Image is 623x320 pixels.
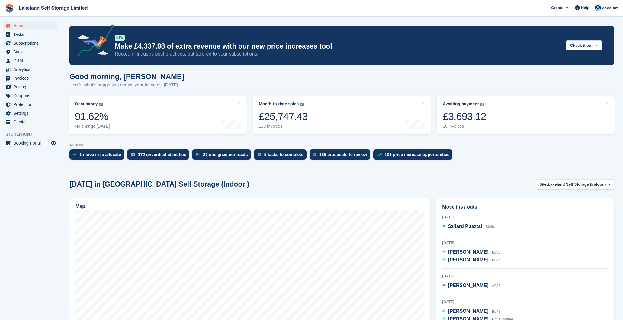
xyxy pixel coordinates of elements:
span: Szilard Pusztai [448,224,482,229]
div: 91.62% [75,110,110,123]
span: [PERSON_NAME] [448,283,488,288]
img: price-adjustments-announcement-icon-8257ccfd72463d97f412b2fc003d46551f7dbcb40ab6d574587a9cd5c0d94... [72,24,114,59]
a: 5 tasks to complete [254,149,310,163]
a: Month-to-date sales £25,747.43 123 invoices [253,96,431,134]
span: A033 [492,284,500,288]
div: £3,693.12 [443,110,486,123]
a: menu [3,21,57,30]
button: Check it out → [566,40,602,50]
a: Preview store [50,139,57,147]
div: 27 unsigned contracts [203,152,248,157]
span: [PERSON_NAME] [448,249,488,254]
div: 123 invoices [259,124,308,129]
a: 185 prospects to review [310,149,373,163]
span: Coupons [13,91,50,100]
a: menu [3,74,57,82]
a: 27 unsigned contracts [192,149,254,163]
a: menu [3,118,57,126]
span: Lakeland Self Storage (Indoor ) [548,181,606,187]
h2: Move ins / outs [442,203,608,211]
div: Occupancy [75,101,98,107]
div: 172 unverified identities [138,152,186,157]
span: B048 [492,309,500,314]
div: Month-to-date sales [259,101,299,107]
a: 101 price increase opportunities [373,149,456,163]
h1: Good morning, [PERSON_NAME] [69,72,184,81]
p: ACTIONS [69,143,614,147]
a: 1 move in to allocate [69,149,127,163]
img: contract_signature_icon-13c848040528278c33f63329250d36e43548de30e8caae1d1a13099fd9432cc5.svg [196,153,200,156]
a: menu [3,109,57,117]
span: CRM [13,56,50,65]
a: Lakeland Self Storage Limited [16,3,90,13]
a: Occupancy 91.62% No change [DATE] [69,96,247,134]
img: prospect-51fa495bee0391a8d652442698ab0144808aea92771e9ea1ae160a38d050c398.svg [313,153,316,156]
span: [PERSON_NAME] [448,309,488,314]
span: Pricing [13,83,50,91]
a: 172 unverified identities [127,149,192,163]
a: menu [3,139,57,147]
span: Invoices [13,74,50,82]
p: Make £4,337.98 of extra revenue with our new price increases tool [115,42,561,51]
img: icon-info-grey-7440780725fd019a000dd9b08b2336e03edf1995a4989e88bcd33f0948082b44.svg [300,103,304,106]
a: [PERSON_NAME] B048 [442,308,500,315]
span: Capital [13,118,50,126]
span: Site: [539,181,548,187]
img: icon-info-grey-7440780725fd019a000dd9b08b2336e03edf1995a4989e88bcd33f0948082b44.svg [480,103,484,106]
div: [DATE] [442,214,608,220]
a: menu [3,30,57,39]
span: Booking Portal [13,139,50,147]
span: Analytics [13,65,50,74]
img: task-75834270c22a3079a89374b754ae025e5fb1db73e45f91037f5363f120a921f8.svg [258,153,261,156]
div: No change [DATE] [75,124,110,129]
a: menu [3,100,57,109]
span: B040 [486,225,494,229]
div: [DATE] [442,299,608,305]
img: Steve Aynsley [595,5,601,11]
a: [PERSON_NAME] B047 [442,256,500,264]
div: 1 move in to allocate [79,152,121,157]
span: Help [581,5,589,11]
div: 185 prospects to review [319,152,367,157]
span: B047 [492,258,500,262]
a: menu [3,65,57,74]
h2: Map [75,204,85,209]
span: Tasks [13,30,50,39]
p: Rooted in industry best practices, but tailored to your subscriptions. [115,51,561,57]
span: Protection [13,100,50,109]
img: move_ins_to_allocate_icon-fdf77a2bb77ea45bf5b3d319d69a93e2d87916cf1d5bf7949dd705db3b84f3ca.svg [73,153,76,156]
p: Here's what's happening across your business [DATE] [69,82,184,88]
span: Settings [13,109,50,117]
span: Storefront [5,131,60,137]
a: Awaiting payment £3,693.12 16 invoices [437,96,615,134]
div: 16 invoices [443,124,486,129]
img: icon-info-grey-7440780725fd019a000dd9b08b2336e03edf1995a4989e88bcd33f0948082b44.svg [99,103,103,106]
span: Account [602,5,618,11]
a: Szilard Pusztai B040 [442,223,494,231]
a: menu [3,56,57,65]
h2: [DATE] in [GEOGRAPHIC_DATA] Self Storage (Indoor ) [69,180,249,188]
span: Subscriptions [13,39,50,47]
a: menu [3,83,57,91]
img: price_increase_opportunities-93ffe204e8149a01c8c9dc8f82e8f89637d9d84a8eef4429ea346261dce0b2c0.svg [377,153,382,156]
div: [DATE] [442,240,608,245]
span: Sites [13,48,50,56]
div: £25,747.43 [259,110,308,123]
span: B058 [492,250,500,254]
a: [PERSON_NAME] B058 [442,248,500,256]
button: Site: Lakeland Self Storage (Indoor ) [536,179,614,189]
span: [PERSON_NAME] [448,257,488,262]
span: Create [551,5,563,11]
a: menu [3,39,57,47]
img: verify_identity-adf6edd0f0f0b5bbfe63781bf79b02c33cf7c696d77639b501bdc392416b5a36.svg [131,153,135,156]
a: [PERSON_NAME] A033 [442,282,500,290]
div: Awaiting payment [443,101,479,107]
img: stora-icon-8386f47178a22dfd0bd8f6a31ec36ba5ce8667c1dd55bd0f319d3a0aa187defe.svg [5,4,14,13]
span: Home [13,21,50,30]
div: 101 price increase opportunities [385,152,450,157]
a: menu [3,91,57,100]
a: menu [3,48,57,56]
div: 5 tasks to complete [264,152,303,157]
div: [DATE] [442,274,608,279]
div: NEW [115,35,125,41]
